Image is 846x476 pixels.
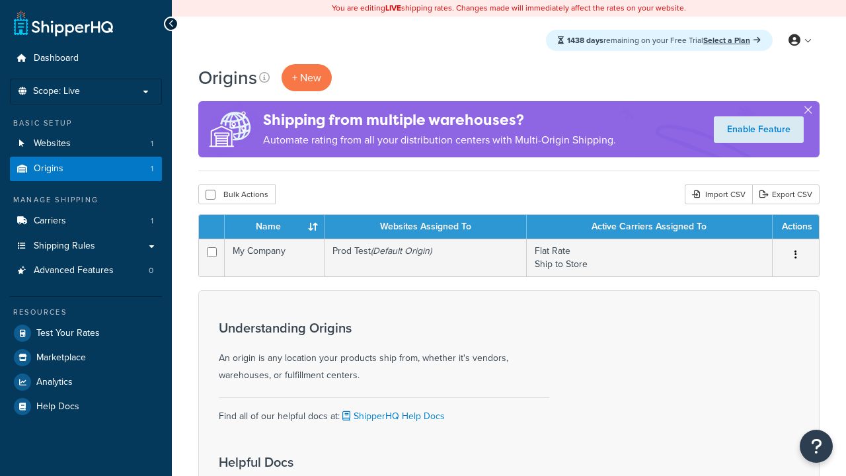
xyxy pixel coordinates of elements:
[34,216,66,227] span: Carriers
[10,321,162,345] a: Test Your Rates
[385,2,401,14] b: LIVE
[10,194,162,206] div: Manage Shipping
[10,209,162,233] li: Carriers
[10,307,162,318] div: Resources
[10,234,162,258] a: Shipping Rules
[10,46,162,71] a: Dashboard
[10,258,162,283] a: Advanced Features 0
[36,328,100,339] span: Test Your Rates
[10,132,162,156] li: Websites
[773,215,819,239] th: Actions
[219,321,549,335] h3: Understanding Origins
[34,53,79,64] span: Dashboard
[527,215,773,239] th: Active Carriers Assigned To
[151,138,153,149] span: 1
[685,184,752,204] div: Import CSV
[10,395,162,418] a: Help Docs
[10,157,162,181] li: Origins
[282,64,332,91] a: + New
[325,215,527,239] th: Websites Assigned To
[219,397,549,425] div: Find all of our helpful docs at:
[10,157,162,181] a: Origins 1
[263,131,616,149] p: Automate rating from all your distribution centers with Multi-Origin Shipping.
[219,321,549,384] div: An origin is any location your products ship from, whether it's vendors, warehouses, or fulfillme...
[36,352,86,364] span: Marketplace
[546,30,773,51] div: remaining on your Free Trial
[198,65,257,91] h1: Origins
[527,239,773,276] td: Flat Rate Ship to Store
[340,409,445,423] a: ShipperHQ Help Docs
[151,216,153,227] span: 1
[198,101,263,157] img: ad-origins-multi-dfa493678c5a35abed25fd24b4b8a3fa3505936ce257c16c00bdefe2f3200be3.png
[14,10,113,36] a: ShipperHQ Home
[151,163,153,175] span: 1
[10,132,162,156] a: Websites 1
[219,455,481,469] h3: Helpful Docs
[325,239,527,276] td: Prod Test
[800,430,833,463] button: Open Resource Center
[10,118,162,129] div: Basic Setup
[33,86,80,97] span: Scope: Live
[34,241,95,252] span: Shipping Rules
[198,184,276,204] button: Bulk Actions
[225,215,325,239] th: Name : activate to sort column ascending
[752,184,820,204] a: Export CSV
[703,34,761,46] a: Select a Plan
[567,34,603,46] strong: 1438 days
[10,346,162,370] a: Marketplace
[149,265,153,276] span: 0
[10,370,162,394] a: Analytics
[292,70,321,85] span: + New
[36,401,79,413] span: Help Docs
[263,109,616,131] h4: Shipping from multiple warehouses?
[10,209,162,233] a: Carriers 1
[34,138,71,149] span: Websites
[714,116,804,143] a: Enable Feature
[36,377,73,388] span: Analytics
[34,163,63,175] span: Origins
[34,265,114,276] span: Advanced Features
[371,244,432,258] i: (Default Origin)
[10,258,162,283] li: Advanced Features
[225,239,325,276] td: My Company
